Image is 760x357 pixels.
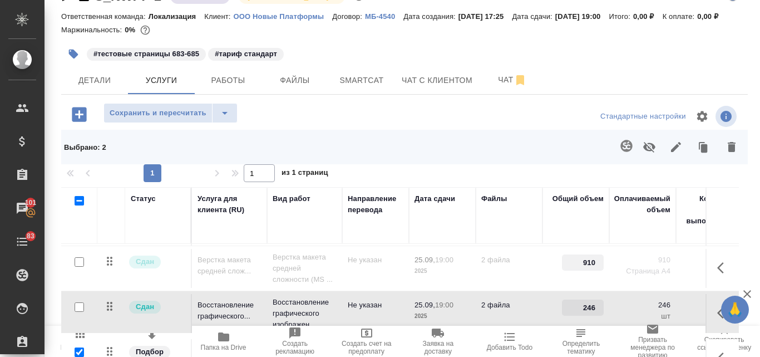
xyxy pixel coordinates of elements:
[721,296,749,324] button: 🙏
[335,74,388,87] span: Smartcat
[268,74,322,87] span: Файлы
[149,12,205,21] p: Локализация
[682,193,737,238] div: Кол-во ед. изм., выполняемое в час
[365,11,403,21] a: МБ-4540
[689,133,718,162] button: Клонировать
[617,326,689,357] button: Призвать менеджера по развитию
[125,26,138,34] p: 0%
[198,300,261,322] p: Восстановление графического...
[514,74,527,87] svg: Отписаться
[486,73,539,87] span: Чат
[3,194,42,222] a: 101
[402,326,474,357] button: Заявка на доставку
[435,256,453,264] p: 19:00
[562,300,604,316] input: ✎ Введи что-нибудь
[348,193,403,216] div: Направление перевода
[414,301,435,309] p: 25.09,
[613,133,640,159] button: Создать проект в Smartcat
[663,12,698,21] p: К оплате:
[215,48,277,60] p: #тариф стандарт
[682,266,737,277] p: страница
[562,255,604,271] input: ✎ Введи что-нибудь
[710,255,737,281] button: Показать кнопки
[93,48,199,60] p: #тестовые страницы 683-685
[61,42,86,66] button: Добавить тэг
[136,256,154,267] p: Сдан
[481,193,507,204] div: Файлы
[273,193,310,204] div: Вид работ
[3,228,42,256] a: 83
[103,103,238,123] div: split button
[614,193,670,216] div: Оплачиваемый объем
[710,300,737,326] button: Показать кнопки
[481,300,537,311] p: 2 файла
[414,311,470,322] p: 2025
[598,108,689,125] div: split button
[45,326,116,357] button: Пересчитать
[615,311,670,322] p: шт
[726,298,744,321] span: 🙏
[61,12,149,21] p: Ответственная команда:
[266,340,324,355] span: Создать рекламацию
[609,12,633,21] p: Итого:
[204,12,233,21] p: Клиент:
[64,103,95,126] button: Добавить услугу
[234,11,333,21] a: ООО Новые Платформы
[636,133,663,162] button: Не учитывать
[330,326,402,357] button: Создать счет на предоплату
[136,301,154,312] p: Сдан
[259,326,331,357] button: Создать рекламацию
[282,166,328,182] span: из 1 страниц
[332,12,365,21] p: Договор:
[110,107,206,120] span: Сохранить и пересчитать
[403,12,458,21] p: Дата создания:
[402,74,472,87] span: Чат с клиентом
[688,326,760,357] button: Скопировать ссылку на оценку заказа
[201,74,255,87] span: Работы
[512,12,555,21] p: Дата сдачи:
[474,326,546,357] button: Добавить Todo
[273,297,337,330] p: Восстановление графического изображен...
[135,74,188,87] span: Услуги
[552,340,610,355] span: Определить тематику
[487,344,532,351] span: Добавить Todo
[615,255,670,266] p: 910
[234,12,333,21] p: ООО Новые Платформы
[682,311,737,322] p: шт
[715,106,739,127] span: Посмотреть информацию
[633,12,663,21] p: 0,00 ₽
[458,12,512,21] p: [DATE] 17:25
[273,252,337,285] p: Верстка макета средней сложности (MS ...
[201,344,246,351] span: Папка на Drive
[20,231,41,242] span: 83
[198,193,261,216] div: Услуга для клиента (RU)
[409,340,467,355] span: Заявка на доставку
[689,103,715,130] span: Настроить таблицу
[552,193,604,204] div: Общий объем
[131,193,156,204] div: Статус
[348,255,403,266] p: Не указан
[663,133,689,162] button: Редактировать
[365,12,403,21] p: МБ-4540
[481,255,537,266] p: 2 файла
[61,26,125,34] p: Маржинальность:
[615,300,670,311] p: 246
[68,74,121,87] span: Детали
[718,133,745,162] button: Удалить
[682,255,737,266] p: 12
[414,266,470,277] p: 2025
[187,326,259,357] button: Папка на Drive
[198,255,261,277] p: Верстка макета средней слож...
[545,326,617,357] button: Определить тематику
[682,300,737,311] p: 5
[555,12,609,21] p: [DATE] 19:00
[103,103,213,123] button: Сохранить и пересчитать
[414,193,455,204] div: Дата сдачи
[64,143,106,151] span: Выбрано : 2
[615,266,670,277] p: Страница А4
[337,340,396,355] span: Создать счет на предоплату
[435,301,453,309] p: 19:00
[61,344,100,351] span: Пересчитать
[18,197,43,208] span: 101
[348,300,403,311] p: Не указан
